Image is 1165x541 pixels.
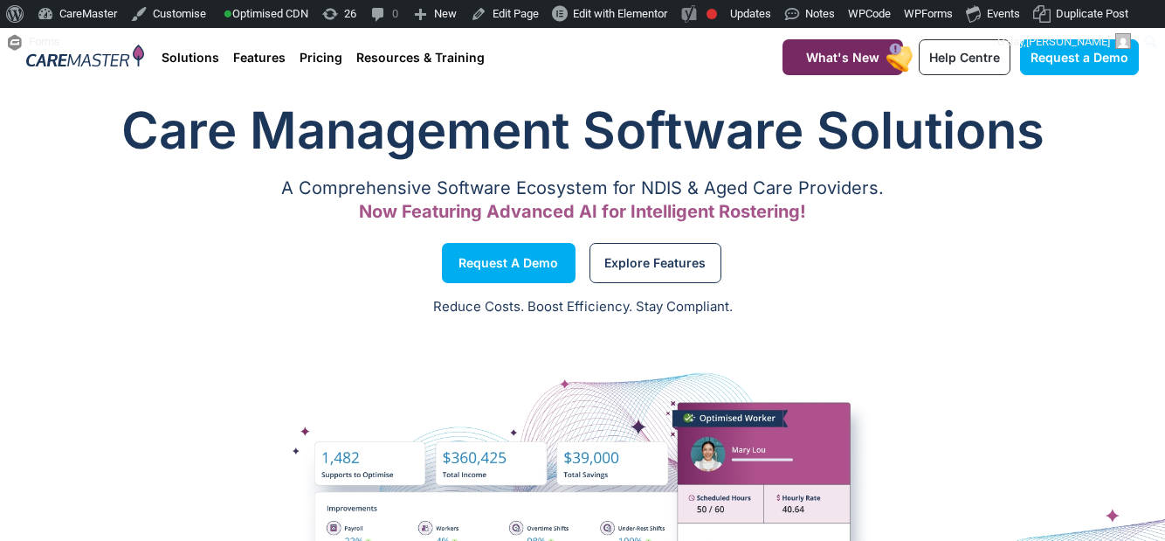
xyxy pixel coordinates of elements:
nav: Menu [162,28,740,87]
h1: Care Management Software Solutions [26,95,1139,165]
span: Explore Features [604,259,706,267]
a: Request a Demo [442,243,576,283]
a: Pricing [300,28,342,87]
a: Explore Features [589,243,721,283]
a: Request a Demo [1020,39,1139,75]
span: Forms [29,28,60,56]
span: [PERSON_NAME] [1026,35,1110,48]
a: Resources & Training [356,28,485,87]
span: Help Centre [929,50,1000,65]
a: Solutions [162,28,219,87]
div: Focus keyphrase not set [707,9,717,19]
span: Request a Demo [458,259,558,267]
a: Features [233,28,286,87]
a: Help Centre [919,39,1010,75]
img: CareMaster Logo [26,45,144,71]
span: Now Featuring Advanced AI for Intelligent Rostering! [359,201,806,222]
p: A Comprehensive Software Ecosystem for NDIS & Aged Care Providers. [26,183,1139,194]
span: What's New [806,50,879,65]
p: Reduce Costs. Boost Efficiency. Stay Compliant. [10,297,1155,317]
a: What's New [782,39,903,75]
a: G'day, [991,28,1138,56]
span: Edit with Elementor [573,7,667,20]
span: Request a Demo [1031,50,1128,65]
